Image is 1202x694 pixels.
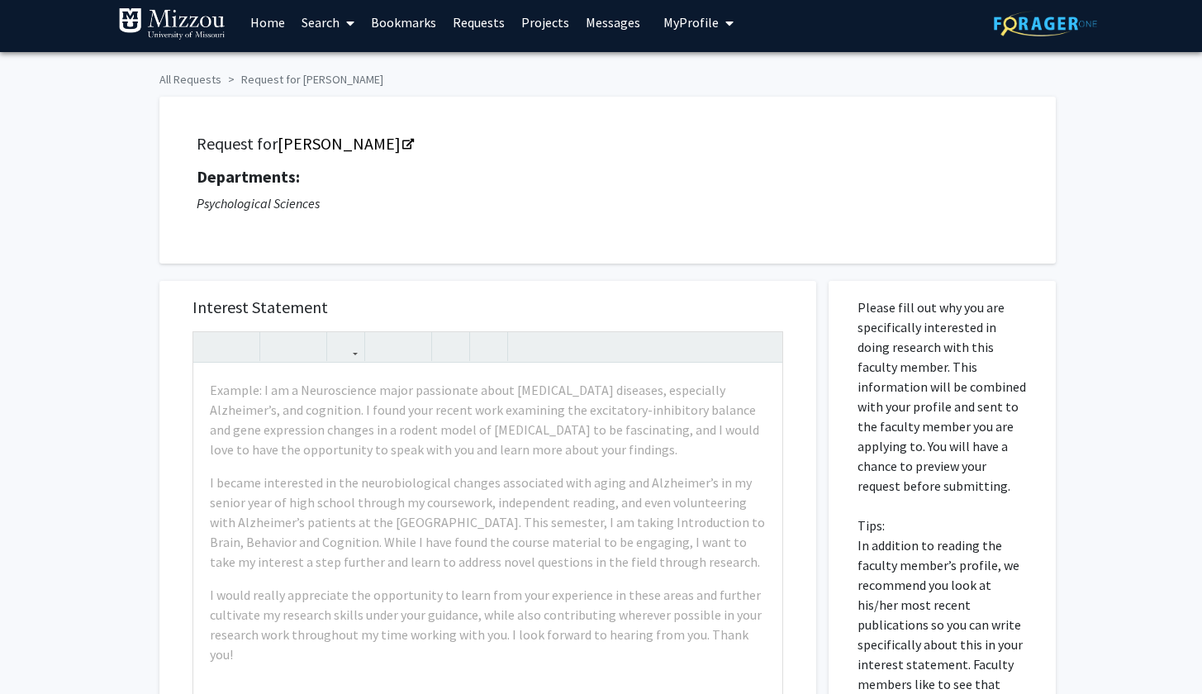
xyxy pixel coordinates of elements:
[398,332,427,361] button: Ordered list
[994,11,1097,36] img: ForagerOne Logo
[436,332,465,361] button: Remove format
[192,297,783,317] h5: Interest Statement
[159,64,1043,88] ol: breadcrumb
[197,134,1019,154] h5: Request for
[221,71,383,88] li: Request for [PERSON_NAME]
[278,133,412,154] a: Opens in a new tab
[197,332,226,361] button: Strong (Ctrl + B)
[197,166,300,187] strong: Departments:
[331,332,360,361] button: Link
[369,332,398,361] button: Unordered list
[12,620,70,682] iframe: Chat
[474,332,503,361] button: Insert horizontal rule
[749,332,778,361] button: Fullscreen
[663,14,719,31] span: My Profile
[210,473,766,572] p: I became interested in the neurobiological changes associated with aging and Alzheimer’s in my se...
[197,195,320,212] i: Psychological Sciences
[226,332,255,361] button: Emphasis (Ctrl + I)
[210,380,766,459] p: Example: I am a Neuroscience major passionate about [MEDICAL_DATA] diseases, especially Alzheimer...
[159,72,221,87] a: All Requests
[264,332,293,361] button: Superscript
[210,585,766,664] p: I would really appreciate the opportunity to learn from your experience in these areas and furthe...
[118,7,226,40] img: University of Missouri Logo
[293,332,322,361] button: Subscript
